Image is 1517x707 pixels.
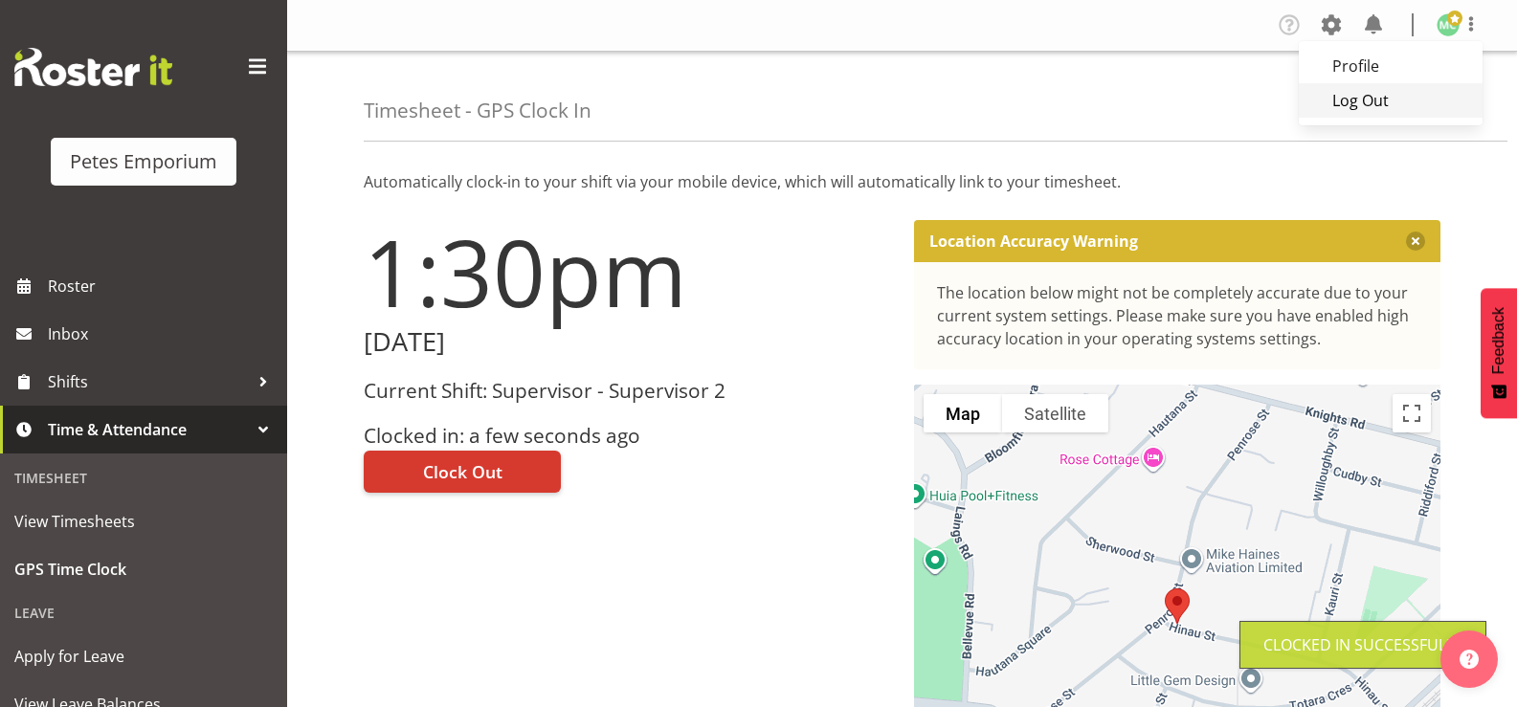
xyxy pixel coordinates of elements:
[5,458,282,497] div: Timesheet
[48,415,249,444] span: Time & Attendance
[1406,232,1425,251] button: Close message
[1299,83,1483,118] a: Log Out
[1299,49,1483,83] a: Profile
[924,394,1002,432] button: Show street map
[1437,13,1460,36] img: melissa-cowen2635.jpg
[929,232,1138,251] p: Location Accuracy Warning
[5,593,282,632] div: Leave
[1263,633,1462,656] div: Clocked in Successfully
[48,320,278,348] span: Inbox
[14,507,273,536] span: View Timesheets
[364,220,891,323] h1: 1:30pm
[364,327,891,357] h2: [DATE]
[48,367,249,396] span: Shifts
[364,425,891,447] h3: Clocked in: a few seconds ago
[70,147,217,176] div: Petes Emporium
[14,555,273,584] span: GPS Time Clock
[5,632,282,680] a: Apply for Leave
[5,497,282,545] a: View Timesheets
[14,48,172,86] img: Rosterit website logo
[48,272,278,300] span: Roster
[1002,394,1108,432] button: Show satellite imagery
[1490,307,1507,374] span: Feedback
[364,99,591,122] h4: Timesheet - GPS Clock In
[937,281,1418,350] div: The location below might not be completely accurate due to your current system settings. Please m...
[364,451,561,493] button: Clock Out
[14,642,273,671] span: Apply for Leave
[364,170,1440,193] p: Automatically clock-in to your shift via your mobile device, which will automatically link to you...
[1481,288,1517,418] button: Feedback - Show survey
[1393,394,1431,432] button: Toggle fullscreen view
[5,545,282,593] a: GPS Time Clock
[364,380,891,402] h3: Current Shift: Supervisor - Supervisor 2
[1460,650,1479,669] img: help-xxl-2.png
[423,459,502,484] span: Clock Out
